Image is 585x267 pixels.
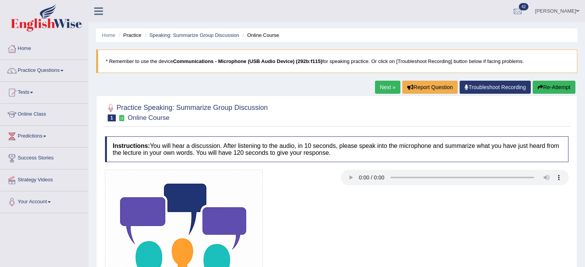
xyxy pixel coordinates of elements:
[0,169,88,189] a: Strategy Videos
[105,136,568,162] h4: You will hear a discussion. After listening to the audio, in 10 seconds, please speak into the mi...
[533,81,575,94] button: Re-Attempt
[96,50,577,73] blockquote: * Remember to use the device for speaking practice. Or click on [Troubleshoot Recording] button b...
[0,126,88,145] a: Predictions
[240,32,279,39] li: Online Course
[105,102,268,121] h2: Practice Speaking: Summarize Group Discussion
[0,104,88,123] a: Online Class
[0,148,88,167] a: Success Stories
[0,38,88,57] a: Home
[375,81,400,94] a: Next »
[108,114,116,121] span: 1
[460,81,531,94] a: Troubleshoot Recording
[113,143,150,149] b: Instructions:
[118,114,126,122] small: Exam occurring question
[0,191,88,211] a: Your Account
[173,58,322,64] b: Communications - Microphone (USB Audio Device) (292b:f115)
[149,32,239,38] a: Speaking: Summarize Group Discussion
[519,3,528,10] span: 42
[102,32,115,38] a: Home
[402,81,458,94] button: Report Question
[117,32,141,39] li: Practice
[0,60,88,79] a: Practice Questions
[128,114,170,121] small: Online Course
[0,82,88,101] a: Tests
